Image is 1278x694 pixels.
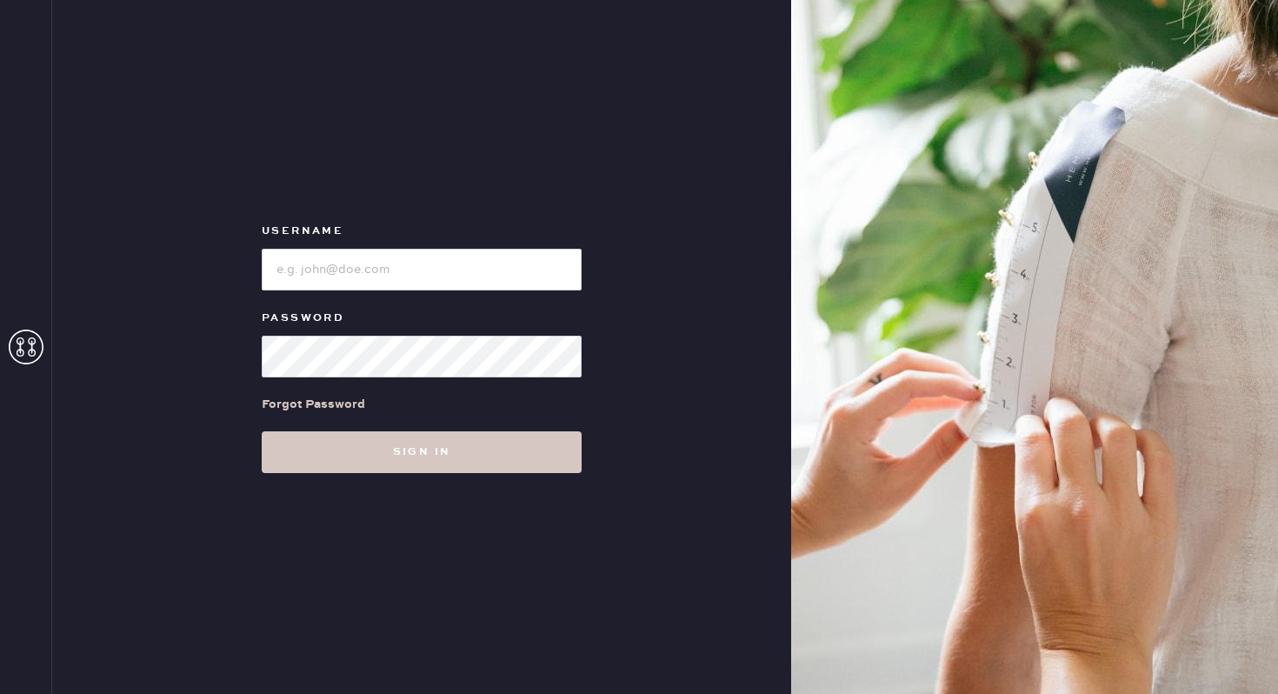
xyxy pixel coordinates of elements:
label: Password [262,308,582,329]
label: Username [262,221,582,242]
button: Sign in [262,431,582,473]
div: Forgot Password [262,395,365,414]
input: e.g. john@doe.com [262,249,582,290]
a: Forgot Password [262,377,365,431]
